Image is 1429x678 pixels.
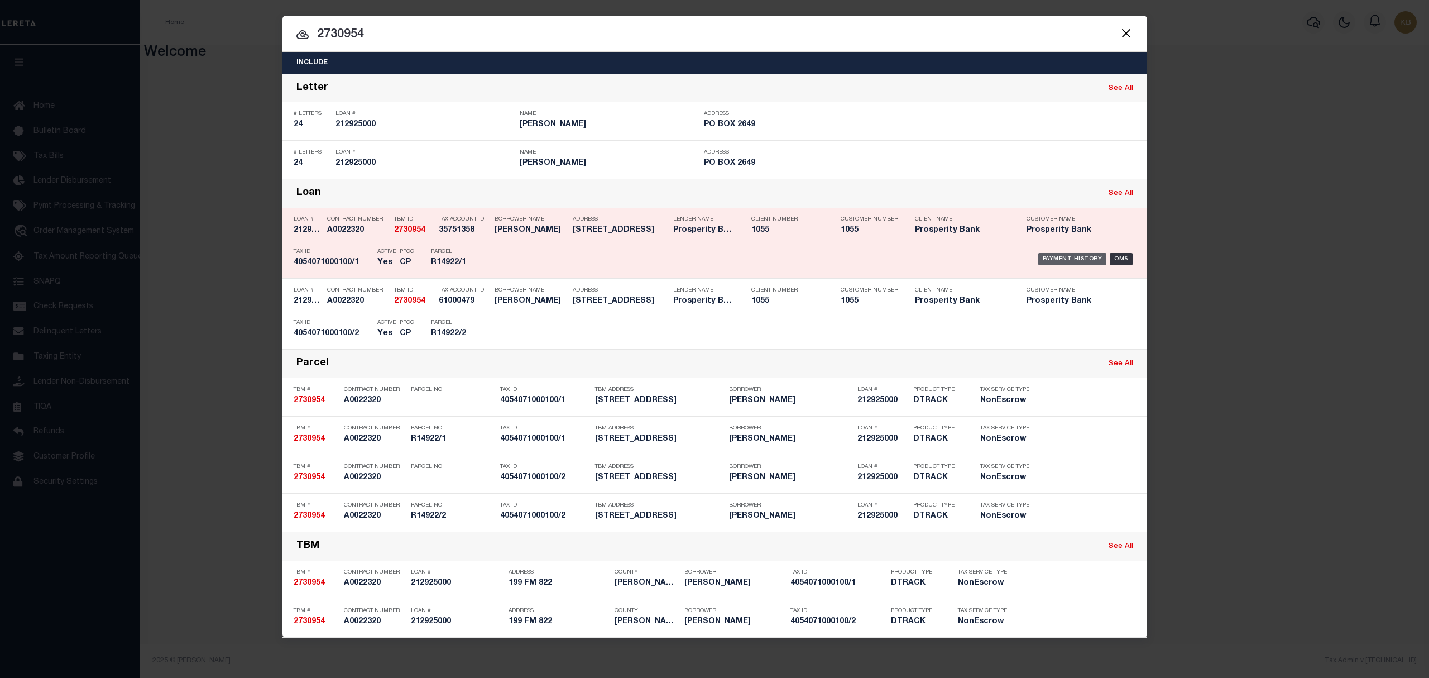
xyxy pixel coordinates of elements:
[841,216,898,223] p: Customer Number
[673,226,735,235] h5: Prosperity Bank
[704,159,883,168] h5: PO BOX 2649
[980,512,1030,521] h5: NonEscrow
[344,502,405,509] p: Contract Number
[913,464,963,470] p: Product Type
[394,297,425,305] strong: 2730954
[1027,297,1121,306] h5: Prosperity Bank
[411,569,503,576] p: Loan #
[439,226,489,235] h5: 35751358
[294,569,338,576] p: TBM #
[684,617,785,627] h5: JUTTA H DELEON
[500,512,589,521] h5: 4054071000100/2
[841,226,896,235] h5: 1055
[500,464,589,470] p: Tax ID
[915,226,1010,235] h5: Prosperity Bank
[729,435,852,444] h5: JUTTA H DELEON
[411,579,503,588] h5: 212925000
[958,569,1014,576] p: Tax Service Type
[495,297,567,306] h5: JUTTA DELEON
[344,425,405,432] p: Contract Number
[857,386,908,393] p: Loan #
[980,425,1030,432] p: Tax Service Type
[704,149,883,156] p: Address
[500,396,589,405] h5: 4054071000100/1
[377,329,394,338] h5: Yes
[400,249,414,255] p: PPCC
[958,579,1014,588] h5: NonEscrow
[344,579,405,588] h5: A0022320
[495,226,567,235] h5: JUTTA DELEON
[857,435,908,444] h5: 212925000
[891,569,941,576] p: Product Type
[891,617,941,627] h5: DTRACK
[913,435,963,444] h5: DTRACK
[1109,360,1133,367] a: See All
[294,512,325,520] strong: 2730954
[294,579,325,587] strong: 2730954
[595,396,723,405] h5: 199 FM 822 EDNA TX 77957
[595,435,723,444] h5: 199 FM 822 EDNA TX 77957
[294,287,322,294] p: Loan #
[751,226,824,235] h5: 1055
[980,396,1030,405] h5: NonEscrow
[344,435,405,444] h5: A0022320
[673,216,735,223] p: Lender Name
[891,608,941,614] p: Product Type
[509,608,609,614] p: Address
[294,464,338,470] p: TBM #
[296,540,319,553] div: TBM
[294,249,372,255] p: Tax ID
[915,297,1010,306] h5: Prosperity Bank
[509,569,609,576] p: Address
[573,226,668,235] h5: 199 FM 822 EDNA TX 77957
[282,52,342,74] button: Include
[704,111,883,117] p: Address
[573,216,668,223] p: Address
[294,297,322,306] h5: 212925000
[980,386,1030,393] p: Tax Service Type
[790,569,885,576] p: Tax ID
[729,386,852,393] p: Borrower
[520,111,698,117] p: Name
[790,579,885,588] h5: 4054071000100/1
[500,425,589,432] p: Tax ID
[729,502,852,509] p: Borrower
[344,464,405,470] p: Contract Number
[431,329,481,338] h5: R14922/2
[891,579,941,588] h5: DTRACK
[1027,216,1121,223] p: Customer Name
[595,464,723,470] p: TBM Address
[411,425,495,432] p: Parcel No
[913,502,963,509] p: Product Type
[673,287,735,294] p: Lender Name
[411,617,503,627] h5: 212925000
[500,435,589,444] h5: 4054071000100/1
[595,512,723,521] h5: 199 FM 822 EDNA TX 77957
[294,159,330,168] h5: 24
[729,512,852,521] h5: JUTTA H DELEON
[294,319,372,326] p: Tax ID
[729,473,852,483] h5: JUTTA H DELEON
[500,502,589,509] p: Tax ID
[857,512,908,521] h5: 212925000
[294,435,325,443] strong: 2730954
[573,287,668,294] p: Address
[673,297,735,306] h5: Prosperity Bank
[377,319,396,326] p: Active
[1109,543,1133,550] a: See All
[520,120,698,130] h5: JUTTA H DELEON
[958,617,1014,627] h5: NonEscrow
[411,435,495,444] h5: R14922/1
[980,502,1030,509] p: Tax Service Type
[335,159,514,168] h5: 212925000
[335,111,514,117] p: Loan #
[509,579,609,588] h5: 199 FM 822
[913,512,963,521] h5: DTRACK
[294,579,338,588] h5: 2730954
[411,386,495,393] p: Parcel No
[615,569,679,576] p: County
[296,187,321,200] div: Loan
[595,386,723,393] p: TBM Address
[294,474,325,481] strong: 2730954
[495,287,567,294] p: Borrower Name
